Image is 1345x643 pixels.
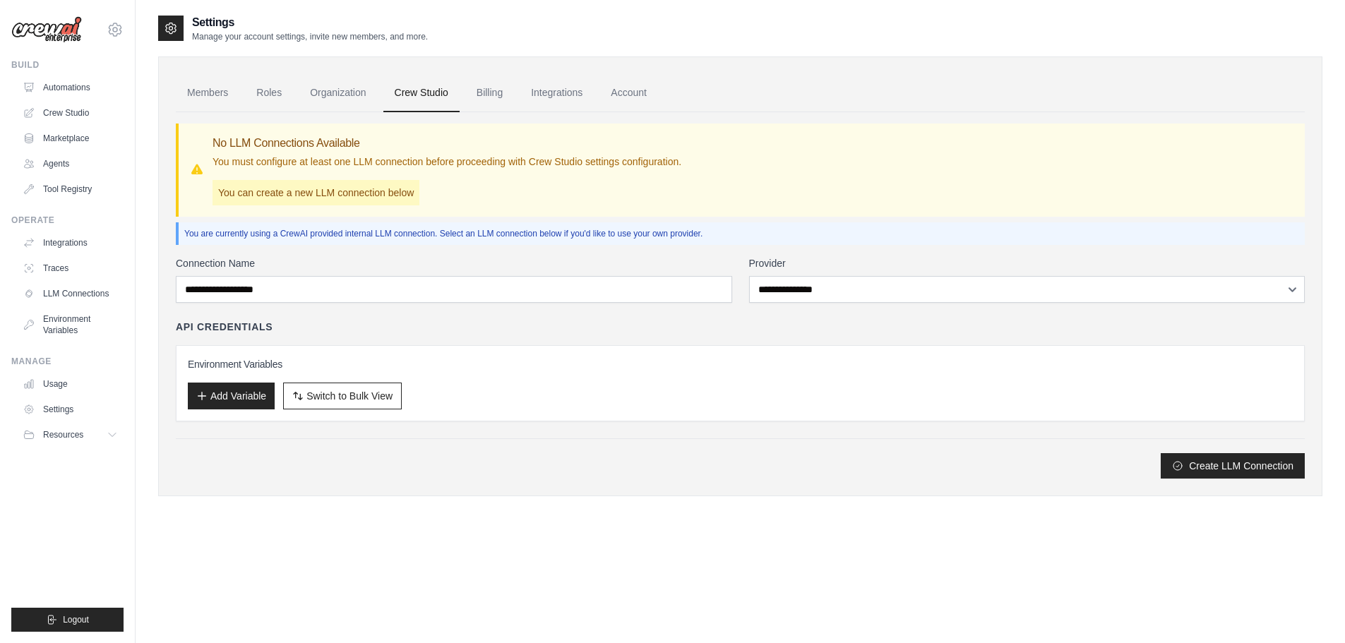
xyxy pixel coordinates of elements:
a: Tool Registry [17,178,124,200]
label: Connection Name [176,256,732,270]
a: Members [176,74,239,112]
a: Automations [17,76,124,99]
button: Logout [11,608,124,632]
span: Resources [43,429,83,440]
a: Settings [17,398,124,421]
button: Resources [17,423,124,446]
span: Switch to Bulk View [306,389,393,403]
a: Integrations [520,74,594,112]
h3: Environment Variables [188,357,1293,371]
label: Provider [749,256,1305,270]
h2: Settings [192,14,428,31]
a: Billing [465,74,514,112]
a: Usage [17,373,124,395]
p: You must configure at least one LLM connection before proceeding with Crew Studio settings config... [213,155,681,169]
a: Organization [299,74,377,112]
a: Agents [17,152,124,175]
a: LLM Connections [17,282,124,305]
a: Traces [17,257,124,280]
a: Crew Studio [383,74,460,112]
button: Create LLM Connection [1161,453,1305,479]
a: Integrations [17,232,124,254]
button: Add Variable [188,383,275,409]
p: You are currently using a CrewAI provided internal LLM connection. Select an LLM connection below... [184,228,1299,239]
h3: No LLM Connections Available [213,135,681,152]
span: Logout [63,614,89,625]
a: Crew Studio [17,102,124,124]
h4: API Credentials [176,320,273,334]
a: Environment Variables [17,308,124,342]
div: Build [11,59,124,71]
a: Marketplace [17,127,124,150]
p: Manage your account settings, invite new members, and more. [192,31,428,42]
div: Operate [11,215,124,226]
p: You can create a new LLM connection below [213,180,419,205]
div: Manage [11,356,124,367]
img: Logo [11,16,82,43]
button: Switch to Bulk View [283,383,402,409]
a: Roles [245,74,293,112]
a: Account [599,74,658,112]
